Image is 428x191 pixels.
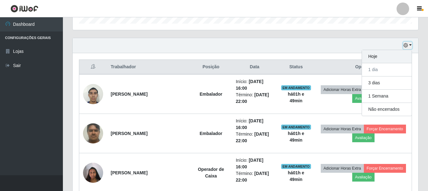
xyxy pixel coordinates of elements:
[288,92,304,103] strong: há 01 h e 49 min
[236,118,264,130] time: [DATE] 16:00
[281,164,311,169] span: EM ANDAMENTO
[352,173,375,182] button: Avaliação
[198,167,224,178] strong: Operador de Caixa
[362,50,412,63] button: Hoje
[364,164,406,173] button: Forçar Encerramento
[236,118,274,131] li: Início:
[236,92,274,105] li: Término:
[352,133,375,142] button: Avaliação
[281,85,311,90] span: EM ANDAMENTO
[236,79,264,91] time: [DATE] 16:00
[83,159,103,186] img: 1664803341239.jpeg
[362,76,412,90] button: 3 dias
[315,60,412,75] th: Opções
[83,120,103,147] img: 1752587880902.jpeg
[107,60,190,75] th: Trabalhador
[111,92,147,97] strong: [PERSON_NAME]
[321,85,364,94] button: Adicionar Horas Extra
[288,131,304,143] strong: há 01 h e 49 min
[364,125,406,133] button: Forçar Encerramento
[362,90,412,103] button: 1 Semana
[190,60,232,75] th: Posição
[200,92,222,97] strong: Embalador
[277,60,315,75] th: Status
[236,78,274,92] li: Início:
[236,158,264,169] time: [DATE] 16:00
[321,125,364,133] button: Adicionar Horas Extra
[10,5,38,13] img: CoreUI Logo
[83,81,103,107] img: 1751852515483.jpeg
[111,170,147,175] strong: [PERSON_NAME]
[321,164,364,173] button: Adicionar Horas Extra
[362,63,412,76] button: 1 dia
[352,94,375,103] button: Avaliação
[281,125,311,130] span: EM ANDAMENTO
[236,157,274,170] li: Início:
[362,103,412,116] button: Não encerrados
[200,131,222,136] strong: Embalador
[236,170,274,183] li: Término:
[236,131,274,144] li: Término:
[232,60,277,75] th: Data
[111,131,147,136] strong: [PERSON_NAME]
[288,170,304,182] strong: há 01 h e 49 min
